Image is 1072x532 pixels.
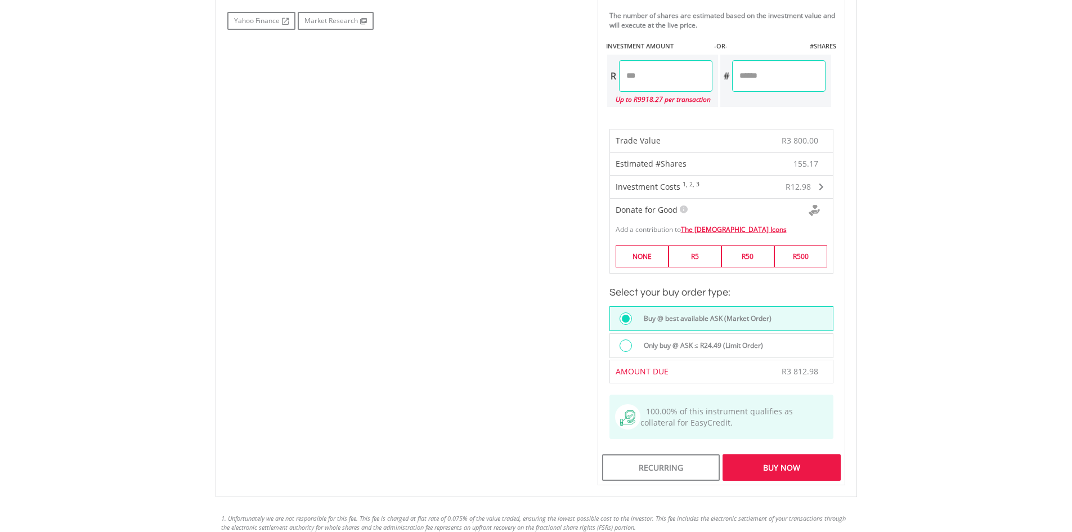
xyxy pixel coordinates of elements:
a: The [DEMOGRAPHIC_DATA] Icons [681,225,787,234]
label: Buy @ best available ASK (Market Order) [637,312,772,325]
span: 100.00% of this instrument qualifies as collateral for EasyCredit. [640,406,793,428]
a: Yahoo Finance [227,12,295,30]
div: Recurring [602,454,720,480]
span: Estimated #Shares [616,158,687,169]
span: 155.17 [793,158,818,169]
label: #SHARES [810,42,836,51]
img: Donte For Good [809,205,820,216]
a: Market Research [298,12,374,30]
span: Trade Value [616,135,661,146]
h3: Select your buy order type: [609,285,833,301]
div: Add a contribution to [610,219,833,234]
span: AMOUNT DUE [616,366,669,377]
div: # [720,60,732,92]
label: -OR- [714,42,728,51]
div: Buy Now [723,454,840,480]
sup: 1, 2, 3 [683,180,699,188]
label: R500 [774,245,827,267]
img: collateral-qualifying-green.svg [620,410,635,426]
span: R3 800.00 [782,135,818,146]
span: R12.98 [786,181,811,192]
li: 1. Unfortunately we are not responsible for this fee. This fee is charged at flat rate of 0.075% ... [221,514,851,531]
label: R5 [669,245,721,267]
label: INVESTMENT AMOUNT [606,42,674,51]
label: R50 [721,245,774,267]
label: Only buy @ ASK ≤ R24.49 (Limit Order) [637,339,763,352]
label: NONE [616,245,669,267]
div: The number of shares are estimated based on the investment value and will execute at the live price. [609,11,840,30]
span: R3 812.98 [782,366,818,377]
div: Up to R9918.27 per transaction [607,92,712,107]
span: Donate for Good [616,204,678,215]
div: R [607,60,619,92]
span: Investment Costs [616,181,680,192]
